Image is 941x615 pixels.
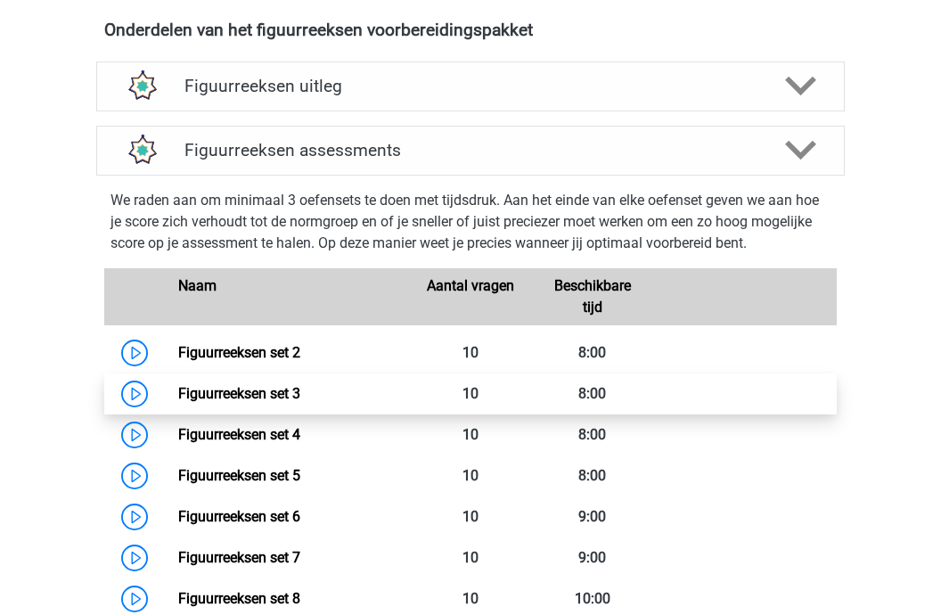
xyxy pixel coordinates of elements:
a: Figuurreeksen set 8 [178,590,300,607]
div: Aantal vragen [409,275,531,318]
a: Figuurreeksen set 4 [178,426,300,443]
div: Beschikbare tijd [531,275,653,318]
p: We raden aan om minimaal 3 oefensets te doen met tijdsdruk. Aan het einde van elke oefenset geven... [110,190,831,254]
div: Naam [165,275,409,318]
a: Figuurreeksen set 2 [178,344,300,361]
a: assessments Figuurreeksen assessments [89,126,852,176]
h4: Figuurreeksen assessments [184,140,757,160]
a: Figuurreeksen set 6 [178,508,300,525]
h4: Figuurreeksen uitleg [184,76,757,96]
a: Figuurreeksen set 3 [178,385,300,402]
a: uitleg Figuurreeksen uitleg [89,61,852,111]
img: figuurreeksen uitleg [119,63,164,109]
img: figuurreeksen assessments [119,127,164,173]
a: Figuurreeksen set 7 [178,549,300,566]
h4: Onderdelen van het figuurreeksen voorbereidingspakket [104,20,837,40]
a: Figuurreeksen set 5 [178,467,300,484]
